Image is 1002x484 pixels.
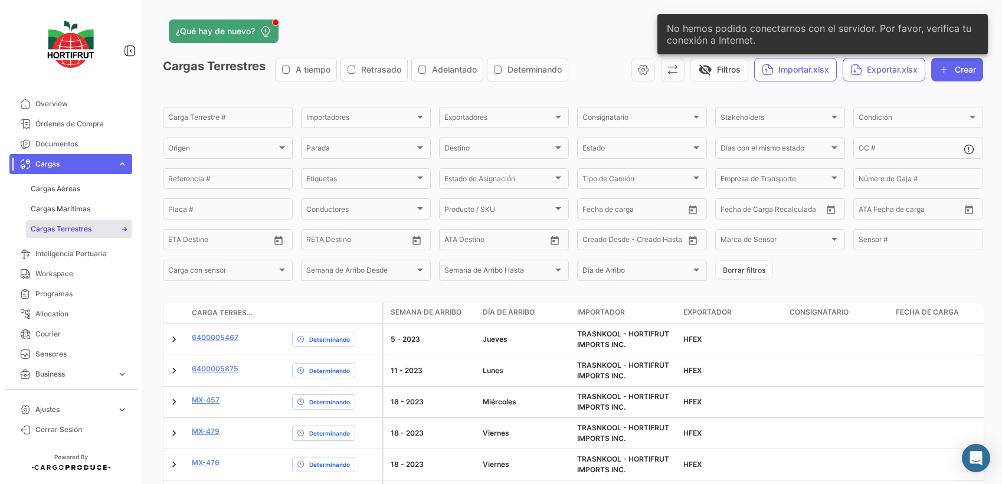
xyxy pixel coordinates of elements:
[721,207,742,215] input: Desde
[31,184,80,194] span: Cargas Aéreas
[306,237,328,246] input: Desde
[9,344,132,364] a: Sensores
[487,58,568,81] button: Determinando
[35,269,127,279] span: Workspace
[843,58,925,81] button: Exportar.xlsx
[384,302,478,323] datatable-header-cell: Semana de Arribo
[582,115,691,123] span: Consignatario
[489,237,537,246] input: ATA Hasta
[582,207,604,215] input: Desde
[698,63,712,77] span: visibility_off
[785,302,891,323] datatable-header-cell: Consignatario
[577,392,669,411] span: TRASNKOOL - HORTIFRUT IMPORTS INC.
[168,333,180,345] a: Expand/Collapse Row
[444,268,553,276] span: Semana de Arribo Hasta
[26,180,132,198] a: Cargas Aéreas
[309,429,350,438] span: Determinando
[684,201,702,218] button: Open calendar
[432,64,477,76] span: Adelantado
[721,237,829,246] span: Marca de Sensor
[35,309,127,319] span: Allocation
[309,460,350,469] span: Determinando
[117,404,127,415] span: expand_more
[168,146,277,154] span: Origen
[483,365,568,376] div: Lunes
[667,22,978,46] span: No hemos podido conectarnos con el servidor. Por favor, verifica tu conexión a Internet.
[31,204,90,214] span: Cargas Marítimas
[35,329,127,339] span: Courier
[198,237,246,246] input: Hasta
[412,58,483,81] button: Adelantado
[35,99,127,109] span: Overview
[309,366,350,375] span: Determinando
[117,369,127,380] span: expand_more
[169,19,279,43] button: ¿Qué hay de nuevo?
[168,268,277,276] span: Carga con sensor
[9,264,132,284] a: Workspace
[306,146,415,154] span: Parada
[35,369,112,380] span: Business
[577,307,625,318] span: Importador
[35,139,127,149] span: Documentos
[507,64,562,76] span: Determinando
[35,159,112,169] span: Cargas
[391,459,473,470] div: 18 - 2023
[35,424,127,435] span: Cerrar Sesión
[822,201,840,218] button: Open calendar
[9,94,132,114] a: Overview
[904,207,952,215] input: ATD Hasta
[721,146,829,154] span: Días con el mismo estado
[336,237,384,246] input: Hasta
[391,397,473,407] div: 18 - 2023
[391,334,473,345] div: 5 - 2023
[258,308,287,318] datatable-header-cell: Póliza
[9,244,132,264] a: Inteligencia Portuaria
[478,302,572,323] datatable-header-cell: Día de Arribo
[572,302,679,323] datatable-header-cell: Importador
[483,334,568,345] div: Jueves
[683,460,702,469] span: HFEX
[306,207,415,215] span: Conductores
[35,248,127,259] span: Inteligencia Portuaria
[306,115,415,123] span: Importadores
[309,397,350,407] span: Determinando
[577,454,669,474] span: TRASNKOOL - HORTIFRUT IMPORTS INC.
[192,395,220,405] a: MX-457
[192,332,238,343] a: 6400005467
[683,307,732,318] span: Exportador
[35,349,127,359] span: Sensores
[26,220,132,238] a: Cargas Terrestres
[408,231,425,249] button: Open calendar
[960,201,978,218] button: Open calendar
[287,308,382,318] datatable-header-cell: Estado de Envio
[361,64,401,76] span: Retrasado
[859,207,896,215] input: ATD Desde
[636,237,684,246] input: Creado Hasta
[721,176,829,185] span: Empresa de Transporte
[309,335,350,344] span: Determinando
[790,307,849,318] span: Consignatario
[690,58,748,81] button: visibility_offFiltros
[176,25,255,37] span: ¿Qué hay de nuevo?
[750,207,798,215] input: Hasta
[192,308,253,318] span: Carga Terrestre #
[192,364,238,374] a: 6400005875
[483,428,568,439] div: Viernes
[35,289,127,299] span: Programas
[35,404,112,415] span: Ajustes
[577,361,669,380] span: TRASNKOOL - HORTIFRUT IMPORTS INC.
[444,176,553,185] span: Estado de Asignación
[577,329,669,349] span: TRASNKOOL - HORTIFRUT IMPORTS INC.
[754,58,837,81] button: Importar.xlsx
[306,268,415,276] span: Semana de Arribo Desde
[444,237,480,246] input: ATA Desde
[31,224,91,234] span: Cargas Terrestres
[168,459,180,470] a: Expand/Collapse Row
[679,302,785,323] datatable-header-cell: Exportador
[896,307,959,318] span: Fecha de carga
[683,335,702,344] span: HFEX
[444,207,553,215] span: Producto / SKU
[26,200,132,218] a: Cargas Marítimas
[187,303,258,323] datatable-header-cell: Carga Terrestre #
[444,146,553,154] span: Destino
